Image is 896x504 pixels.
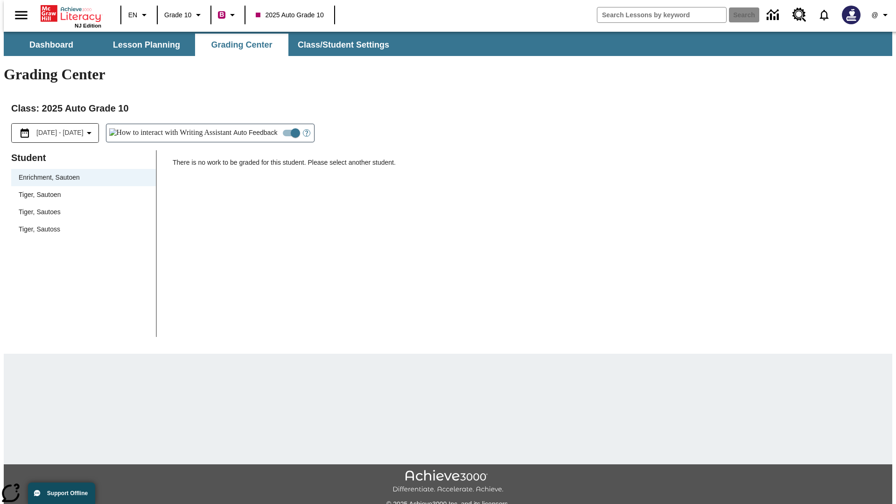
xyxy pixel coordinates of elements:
[233,128,277,138] span: Auto Feedback
[11,221,156,238] div: Tiger, Sautoss
[597,7,726,22] input: search field
[4,66,892,83] h1: Grading Center
[36,128,84,138] span: [DATE] - [DATE]
[256,10,323,20] span: 2025 Auto Grade 10
[47,490,88,497] span: Support Offline
[214,7,242,23] button: Boost Class color is violet red. Change class color
[128,10,137,20] span: EN
[195,34,288,56] button: Grading Center
[84,127,95,139] svg: Collapse Date Range Filter
[871,10,878,20] span: @
[161,7,208,23] button: Grade: Grade 10, Select a grade
[11,150,156,165] p: Student
[11,169,156,186] div: Enrichment, Sautoen
[812,3,836,27] a: Notifications
[11,203,156,221] div: Tiger, Sautoes
[19,173,148,182] span: Enrichment, Sautoen
[290,34,397,56] button: Class/Student Settings
[11,101,885,116] h2: Class : 2025 Auto Grade 10
[4,32,892,56] div: SubNavbar
[28,483,95,504] button: Support Offline
[299,124,314,142] button: Open Help for Writing Assistant
[392,470,504,494] img: Achieve3000 Differentiate Accelerate Achieve
[19,207,148,217] span: Tiger, Sautoes
[124,7,154,23] button: Language: EN, Select a language
[761,2,787,28] a: Data Center
[164,10,191,20] span: Grade 10
[787,2,812,28] a: Resource Center, Will open in new tab
[4,34,398,56] div: SubNavbar
[5,34,98,56] button: Dashboard
[7,1,35,29] button: Open side menu
[15,127,95,139] button: Select the date range menu item
[11,186,156,203] div: Tiger, Sautoen
[219,9,224,21] span: B
[100,34,193,56] button: Lesson Planning
[19,224,148,234] span: Tiger, Sautoss
[41,4,101,23] a: Home
[109,128,232,138] img: How to interact with Writing Assistant
[173,158,885,175] p: There is no work to be graded for this student. Please select another student.
[41,3,101,28] div: Home
[836,3,866,27] button: Select a new avatar
[75,23,101,28] span: NJ Edition
[19,190,148,200] span: Tiger, Sautoen
[842,6,861,24] img: Avatar
[866,7,896,23] button: Profile/Settings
